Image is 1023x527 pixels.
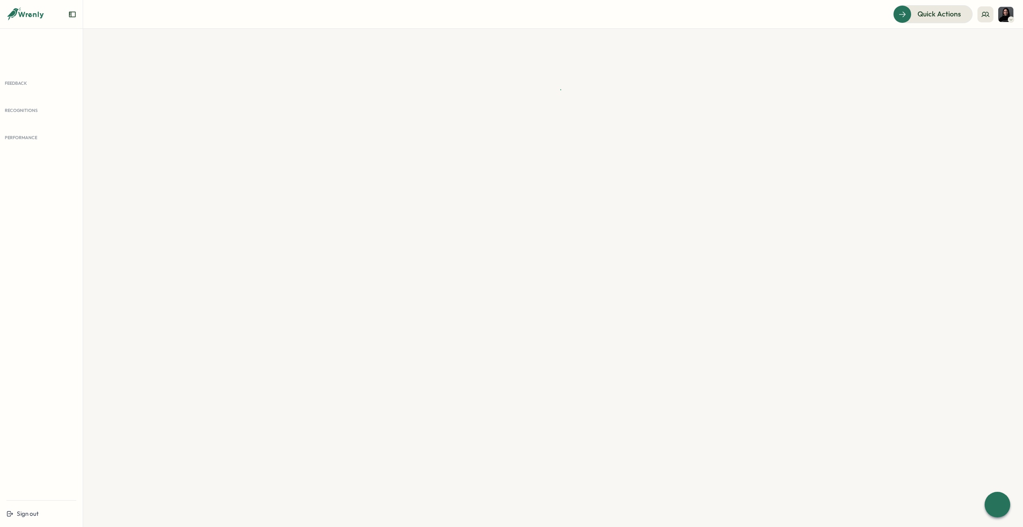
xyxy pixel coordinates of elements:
[998,7,1013,22] img: Lisa Scherer
[17,510,39,517] span: Sign out
[893,5,973,23] button: Quick Actions
[68,10,76,18] button: Expand sidebar
[918,9,961,19] span: Quick Actions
